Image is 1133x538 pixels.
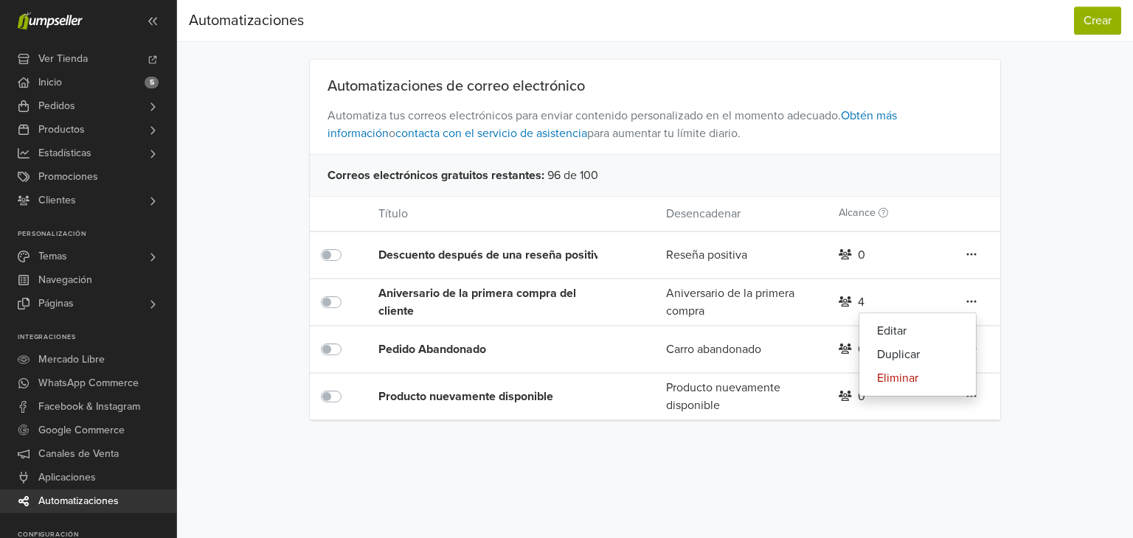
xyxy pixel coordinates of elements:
[38,348,105,371] span: Mercado Libre
[38,165,98,189] span: Promociones
[378,246,609,264] div: Descuento después de una reseña positiva
[378,284,609,320] div: Aniversario de la primera compra del cliente
[38,442,119,466] span: Canales de Venta
[38,395,140,419] span: Facebook & Instagram
[38,189,76,212] span: Clientes
[858,340,865,358] div: 0
[38,142,91,165] span: Estadísticas
[310,77,1001,95] div: Automatizaciones de correo electrónico
[1074,7,1121,35] button: Crear
[858,293,865,311] div: 4
[18,333,176,342] p: Integraciones
[18,230,176,239] p: Personalización
[310,95,1001,154] span: Automatiza tus correos electrónicos para enviar contenido personalizado en el momento adecuado. o...
[858,246,865,264] div: 0
[378,388,609,405] div: Producto nuevamente disponible
[655,340,828,358] div: Carro abandonado
[328,167,544,184] span: Correos electrónicos gratuitos restantes :
[655,246,828,264] div: Reseña positiva
[38,118,85,142] span: Productos
[859,319,976,343] a: Editar
[38,466,96,489] span: Aplicaciones
[38,419,125,442] span: Google Commerce
[38,292,74,315] span: Páginas
[310,154,1001,196] div: 96 de 100
[38,245,67,268] span: Temas
[145,77,159,88] span: 5
[395,126,587,141] a: contacta con el servicio de asistencia
[38,47,88,71] span: Ver Tienda
[839,205,888,221] label: Alcance
[655,379,828,414] div: Producto nuevamente disponible
[38,71,62,94] span: Inicio
[859,343,976,366] a: Duplicar
[38,94,75,118] span: Pedidos
[367,205,655,223] div: Título
[38,489,119,513] span: Automatizaciones
[378,340,609,358] div: Pedido Abandonado
[858,388,865,405] div: 0
[189,6,304,35] div: Automatizaciones
[655,284,828,320] div: Aniversario de la primera compra
[859,366,976,390] a: Eliminar
[655,205,828,223] div: Desencadenar
[38,371,139,395] span: WhatsApp Commerce
[38,268,92,292] span: Navegación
